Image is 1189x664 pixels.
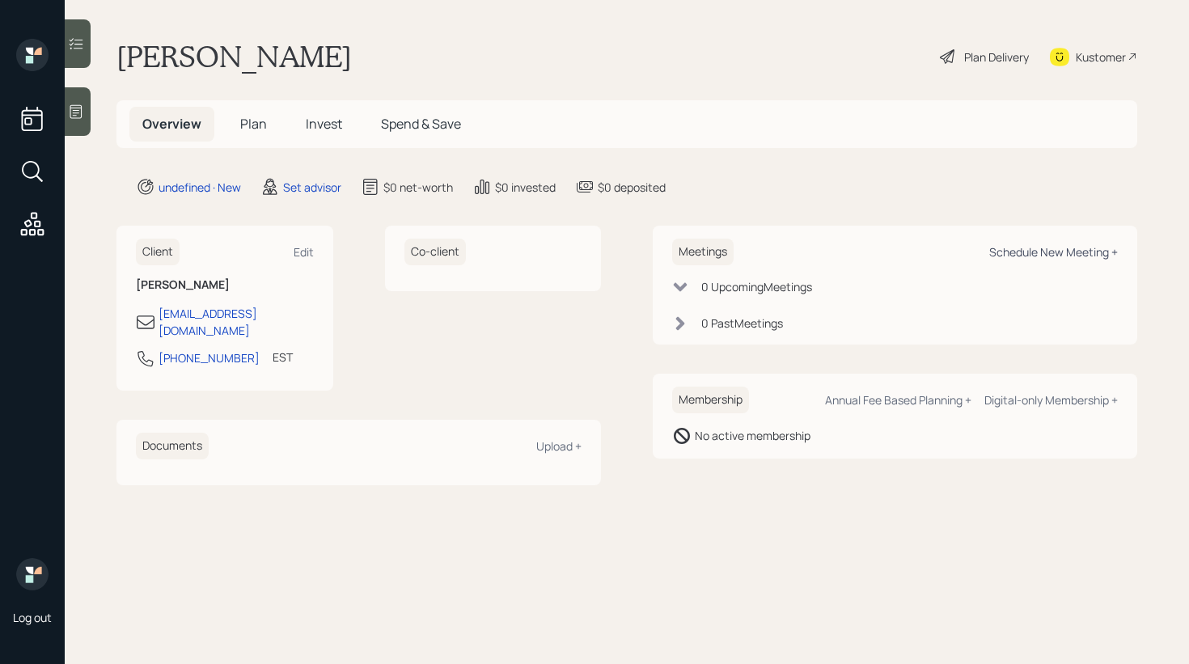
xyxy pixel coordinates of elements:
h6: [PERSON_NAME] [136,278,314,292]
span: Spend & Save [381,115,461,133]
div: [EMAIL_ADDRESS][DOMAIN_NAME] [159,305,314,339]
div: Plan Delivery [964,49,1029,66]
h1: [PERSON_NAME] [116,39,352,74]
div: Annual Fee Based Planning + [825,392,971,408]
div: 0 Upcoming Meeting s [701,278,812,295]
div: Schedule New Meeting + [989,244,1118,260]
h6: Documents [136,433,209,459]
div: Kustomer [1076,49,1126,66]
span: Invest [306,115,342,133]
div: [PHONE_NUMBER] [159,349,260,366]
h6: Membership [672,387,749,413]
div: undefined · New [159,179,241,196]
div: Log out [13,610,52,625]
h6: Meetings [672,239,734,265]
div: 0 Past Meeting s [701,315,783,332]
div: Digital-only Membership + [984,392,1118,408]
span: Plan [240,115,267,133]
div: Set advisor [283,179,341,196]
div: No active membership [695,427,810,444]
h6: Client [136,239,180,265]
div: Upload + [536,438,582,454]
div: $0 deposited [598,179,666,196]
span: Overview [142,115,201,133]
img: retirable_logo.png [16,558,49,590]
div: EST [273,349,293,366]
div: $0 net-worth [383,179,453,196]
div: Edit [294,244,314,260]
div: $0 invested [495,179,556,196]
h6: Co-client [404,239,466,265]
